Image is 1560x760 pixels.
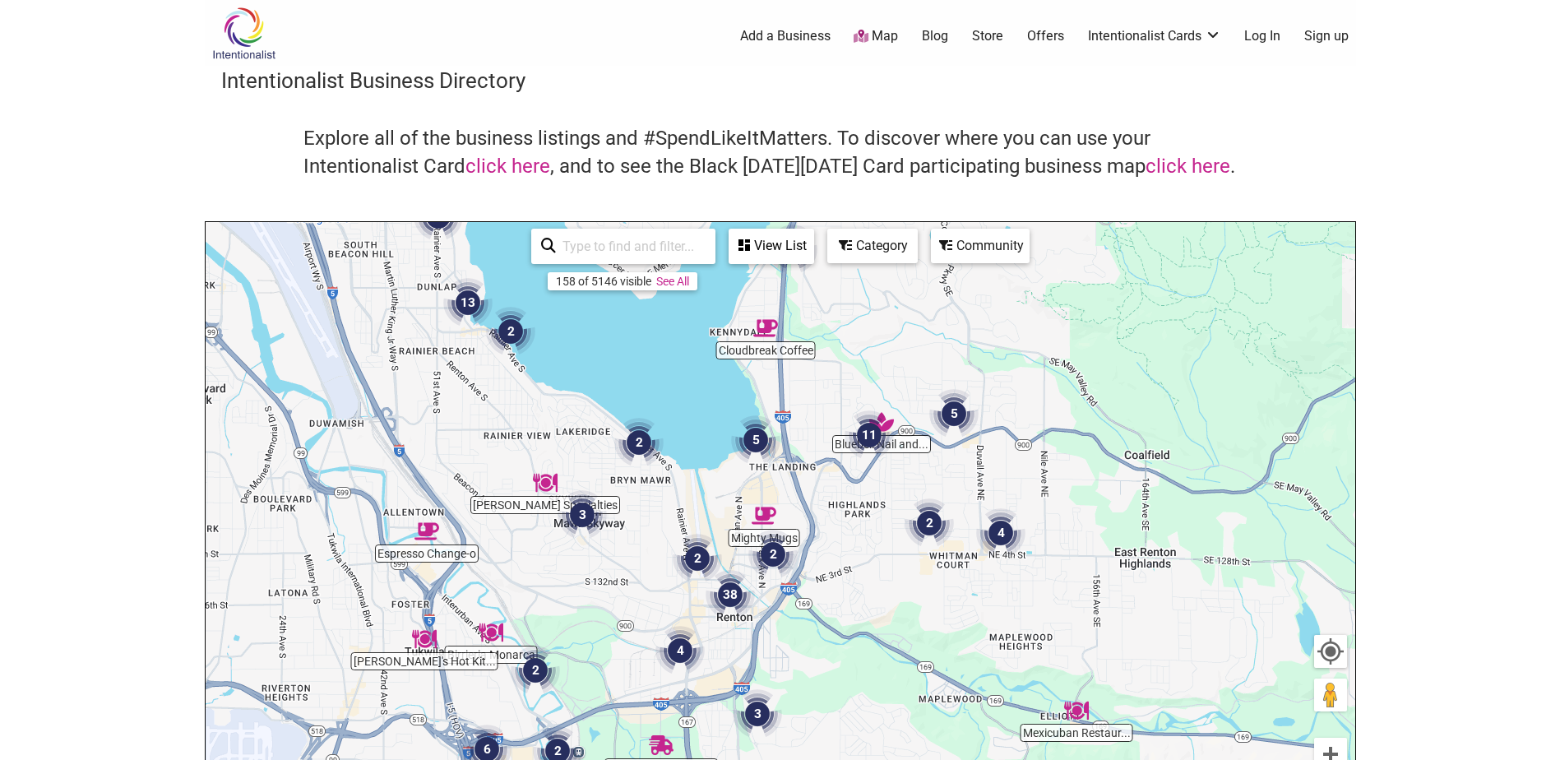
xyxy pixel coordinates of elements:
a: Map [854,27,898,46]
div: 4 [976,508,1025,558]
h4: Explore all of the business listings and #SpendLikeItMatters. To discover where you can use your ... [303,125,1257,180]
div: Filter by Community [931,229,1030,263]
button: Your Location [1314,635,1347,668]
div: Espresso Change-o [414,519,439,544]
input: Type to find and filter... [556,230,706,262]
div: Category [829,230,916,262]
div: View List [730,230,812,262]
div: 3 [558,490,607,540]
div: See a list of the visible businesses [729,229,814,264]
div: Mighty Mugs [752,503,776,528]
div: 2 [614,418,664,467]
div: 3 [733,689,782,739]
div: 2 [673,534,722,583]
div: 11 [845,410,894,460]
div: Cloudbreak Coffee [753,316,778,341]
a: See All [656,275,689,288]
button: Drag Pegman onto the map to open Street View [1314,679,1347,711]
div: 2 [905,498,954,548]
div: 2 [748,530,798,579]
div: 5 [929,389,979,438]
a: Intentionalist Cards [1088,27,1221,45]
div: 13 [443,278,493,327]
a: Log In [1244,27,1280,45]
div: 2 [486,307,535,356]
img: Intentionalist [205,7,283,60]
h3: Intentionalist Business Directory [221,66,1340,95]
div: Filter by category [827,229,918,263]
a: Offers [1027,27,1064,45]
div: People of the Chubbs [649,733,674,758]
div: Community [933,230,1028,262]
div: Monique's Hot Kitchen [412,627,437,651]
div: 2 [511,646,560,695]
a: click here [1146,155,1230,178]
div: Type to search and filter [531,229,715,264]
div: Birrieria Monarca [479,620,503,645]
div: Salima Specialties [533,470,558,495]
a: Blog [922,27,948,45]
div: 158 of 5146 visible [556,275,651,288]
div: Mexicuban Restaurant and Lounge [1064,698,1089,723]
div: 4 [655,626,705,675]
a: Add a Business [740,27,831,45]
div: 38 [706,570,755,619]
a: Store [972,27,1003,45]
div: 5 [731,415,780,465]
a: Sign up [1304,27,1349,45]
a: click here [465,155,550,178]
